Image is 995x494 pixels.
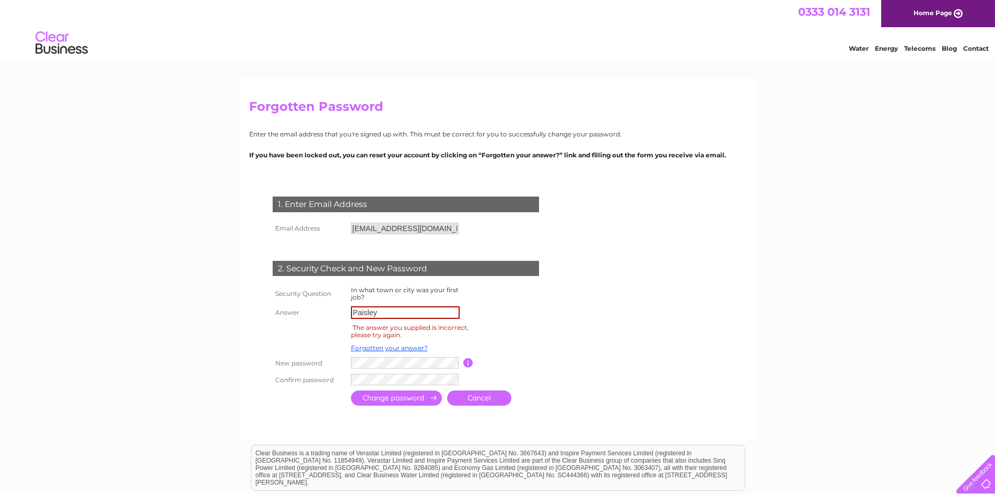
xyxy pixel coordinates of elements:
[270,304,348,321] th: Answer
[270,220,348,237] th: Email Address
[249,150,746,160] p: If you have been locked out, you can reset your account by clicking on “Forgotten your answer?” l...
[351,322,469,340] div: The answer you supplied is incorrect, please try again.
[463,358,473,367] input: Information
[251,6,745,51] div: Clear Business is a trading name of Verastar Limited (registered in [GEOGRAPHIC_DATA] No. 3667643...
[875,44,898,52] a: Energy
[849,44,869,52] a: Water
[963,44,989,52] a: Contact
[273,197,539,212] div: 1. Enter Email Address
[351,344,428,352] a: Forgotten your answer?
[270,284,348,304] th: Security Question
[249,99,746,119] h2: Forgotten Password
[270,354,348,371] th: New password
[447,390,511,406] a: Cancel
[273,261,539,277] div: 2. Security Check and New Password
[942,44,957,52] a: Blog
[249,129,746,139] p: Enter the email address that you're signed up with. This must be correct for you to successfully ...
[35,27,88,59] img: logo.png
[270,371,348,388] th: Confirm password
[904,44,935,52] a: Telecoms
[351,286,459,301] label: In what town or city was your first job?
[351,390,442,406] input: Submit
[798,5,870,18] a: 0333 014 3131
